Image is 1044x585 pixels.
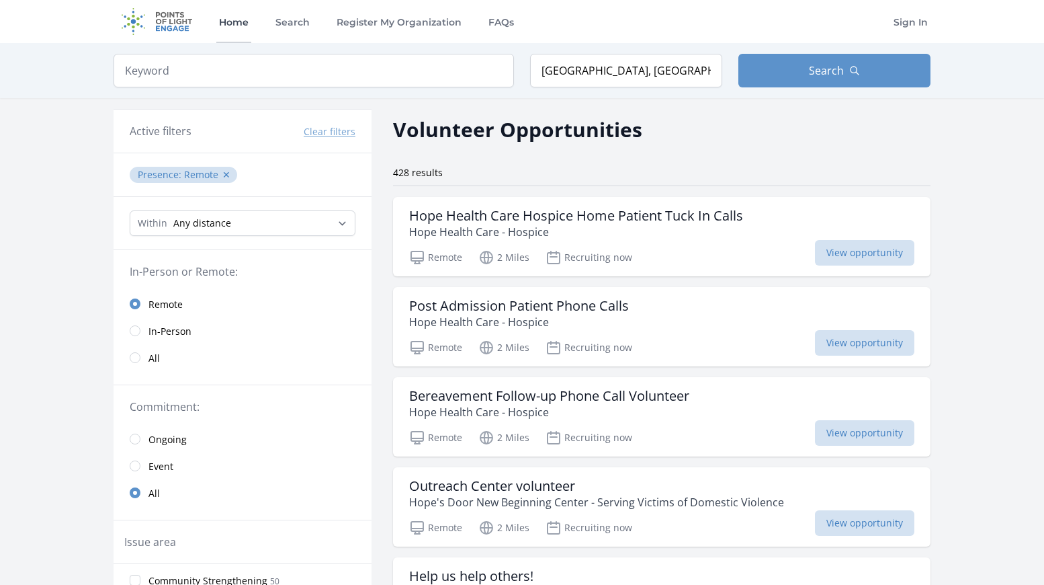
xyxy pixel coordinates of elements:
[478,430,529,446] p: 2 Miles
[409,494,784,510] p: Hope's Door New Beginning Center - Serving Victims of Domestic Violence
[130,210,355,236] select: Search Radius
[546,520,632,536] p: Recruiting now
[393,287,930,366] a: Post Admission Patient Phone Calls Hope Health Care - Hospice Remote 2 Miles Recruiting now View ...
[114,317,372,344] a: In-Person
[184,168,218,181] span: Remote
[409,208,743,224] h3: Hope Health Care Hospice Home Patient Tuck In Calls
[409,249,462,266] p: Remote
[409,298,629,314] h3: Post Admission Patient Phone Calls
[738,54,930,87] button: Search
[148,460,173,473] span: Event
[546,340,632,356] p: Recruiting now
[393,197,930,276] a: Hope Health Care Hospice Home Patient Tuck In Calls Hope Health Care - Hospice Remote 2 Miles Rec...
[304,125,355,139] button: Clear filters
[124,534,176,550] legend: Issue area
[130,399,355,415] legend: Commitment:
[130,123,191,139] h3: Active filters
[393,166,443,179] span: 428 results
[409,404,689,420] p: Hope Health Care - Hospice
[815,510,914,536] span: View opportunity
[409,340,462,356] p: Remote
[393,114,642,145] h2: Volunteer Opportunities
[393,377,930,457] a: Bereavement Follow-up Phone Call Volunteer Hope Health Care - Hospice Remote 2 Miles Recruiting n...
[478,340,529,356] p: 2 Miles
[409,478,784,494] h3: Outreach Center volunteer
[478,249,529,266] p: 2 Miles
[114,479,372,506] a: All
[546,430,632,446] p: Recruiting now
[409,224,743,240] p: Hope Health Care - Hospice
[114,54,514,87] input: Keyword
[478,520,529,536] p: 2 Miles
[815,330,914,356] span: View opportunity
[114,344,372,371] a: All
[148,433,187,446] span: Ongoing
[130,264,355,280] legend: In-Person or Remote:
[409,388,689,404] h3: Bereavement Follow-up Phone Call Volunteer
[393,467,930,547] a: Outreach Center volunteer Hope's Door New Beginning Center - Serving Victims of Domestic Violence...
[809,63,844,79] span: Search
[409,568,533,584] h3: Help us help others!
[114,426,372,453] a: Ongoing
[148,298,183,311] span: Remote
[148,487,160,500] span: All
[138,168,184,181] span: Presence :
[148,325,191,338] span: In-Person
[409,430,462,446] p: Remote
[815,420,914,446] span: View opportunity
[148,352,160,365] span: All
[222,168,230,182] button: ✕
[114,290,372,317] a: Remote
[530,54,722,87] input: Location
[409,314,629,330] p: Hope Health Care - Hospice
[546,249,632,266] p: Recruiting now
[114,453,372,479] a: Event
[815,240,914,266] span: View opportunity
[409,520,462,536] p: Remote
